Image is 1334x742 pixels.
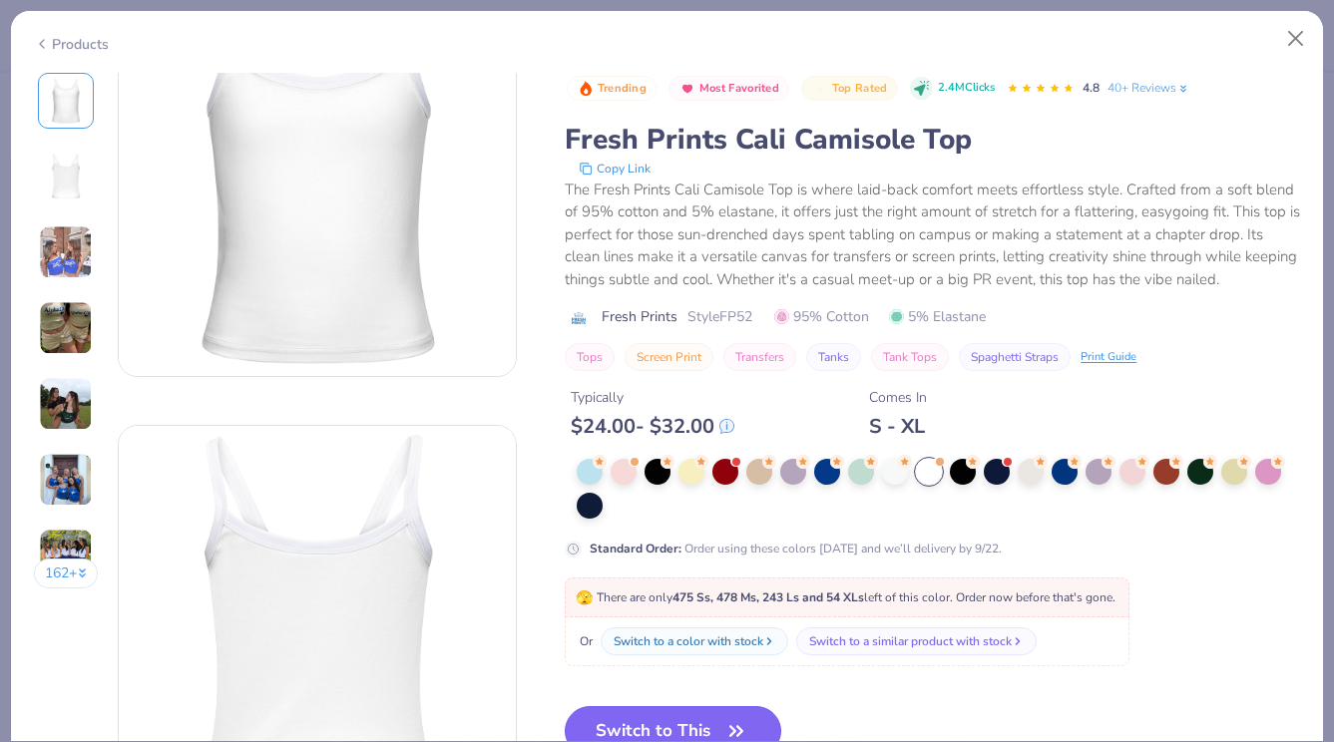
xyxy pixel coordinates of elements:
[869,387,927,408] div: Comes In
[39,529,93,582] img: User generated content
[1083,80,1100,96] span: 4.8
[34,558,99,588] button: 162+
[809,632,1012,650] div: Switch to a similar product with stock
[573,159,657,179] button: copy to clipboard
[959,343,1071,371] button: Spaghetti Straps
[832,83,888,94] span: Top Rated
[687,306,752,327] span: Style FP52
[590,540,1002,557] div: Order using these colors [DATE] and we’ll delivery by 9/22.
[668,76,789,102] button: Badge Button
[567,76,657,102] button: Badge Button
[576,589,1115,605] span: There are only left of this color. Order now before that's gone.
[614,632,763,650] div: Switch to a color with stock
[571,387,734,408] div: Typically
[565,343,615,371] button: Tops
[576,588,593,607] span: 🫣
[672,589,864,605] strong: 475 Ss, 478 Ms, 243 Ls and 54 XLs
[590,541,681,556] strong: Standard Order :
[578,81,594,97] img: Trending sort
[39,225,93,279] img: User generated content
[576,632,593,650] span: Or
[812,81,828,97] img: Top Rated sort
[796,627,1037,655] button: Switch to a similar product with stock
[1081,349,1136,366] div: Print Guide
[869,414,927,439] div: S - XL
[39,377,93,431] img: User generated content
[1277,20,1315,58] button: Close
[39,301,93,355] img: User generated content
[34,34,109,55] div: Products
[39,453,93,507] img: User generated content
[723,343,796,371] button: Transfers
[699,83,779,94] span: Most Favorited
[565,121,1300,159] div: Fresh Prints Cali Camisole Top
[625,343,713,371] button: Screen Print
[679,81,695,97] img: Most Favorited sort
[598,83,647,94] span: Trending
[601,627,788,655] button: Switch to a color with stock
[602,306,677,327] span: Fresh Prints
[42,153,90,200] img: Back
[774,306,869,327] span: 95% Cotton
[42,77,90,125] img: Front
[806,343,861,371] button: Tanks
[1108,79,1190,97] a: 40+ Reviews
[1007,73,1075,105] div: 4.8 Stars
[571,414,734,439] div: $ 24.00 - $ 32.00
[938,80,995,97] span: 2.4M Clicks
[871,343,949,371] button: Tank Tops
[889,306,986,327] span: 5% Elastane
[565,179,1300,291] div: The Fresh Prints Cali Camisole Top is where laid-back comfort meets effortless style. Crafted fro...
[565,310,592,326] img: brand logo
[801,76,897,102] button: Badge Button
